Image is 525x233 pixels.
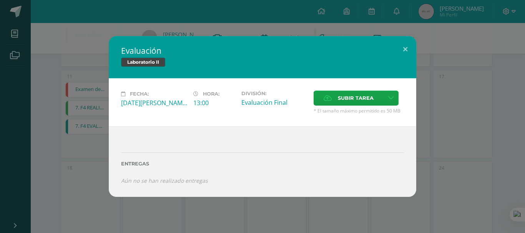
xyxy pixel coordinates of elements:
[338,91,374,105] span: Subir tarea
[314,107,404,114] span: * El tamaño máximo permitido es 50 MB
[394,36,416,62] button: Close (Esc)
[121,58,165,67] span: Laboratorio II
[203,91,219,97] span: Hora:
[130,91,149,97] span: Fecha:
[121,161,404,167] label: Entregas
[241,98,307,107] div: Evaluación Final
[121,45,404,56] h2: Evaluación
[121,99,187,107] div: [DATE][PERSON_NAME]
[121,177,208,184] i: Aún no se han realizado entregas
[193,99,235,107] div: 13:00
[241,91,307,96] label: División:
